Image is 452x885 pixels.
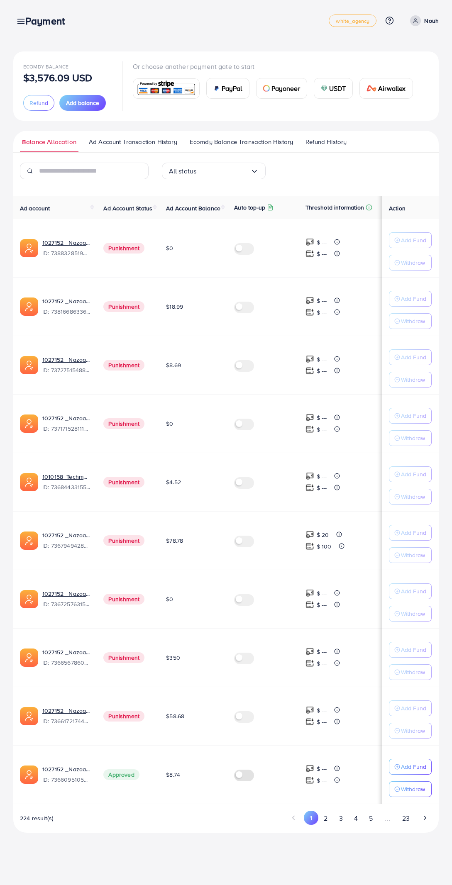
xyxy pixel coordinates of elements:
[256,78,307,99] a: cardPayoneer
[407,15,439,26] a: Nouh
[401,352,426,362] p: Add Fund
[317,471,327,481] p: $ ---
[363,811,378,826] button: Go to page 5
[20,590,38,608] img: ic-ads-acc.e4c84228.svg
[42,239,90,258] div: <span class='underline'>1027152 _Nazaagency_019</span></br>7388328519014645761
[263,85,270,92] img: card
[401,784,425,794] p: Withdraw
[389,408,432,424] button: Add Fund
[42,717,90,725] span: ID: 7366172174454882305
[305,413,314,422] img: top-up amount
[42,249,90,257] span: ID: 7388328519014645761
[304,811,318,825] button: Go to page 1
[401,411,426,421] p: Add Fund
[42,707,90,715] a: 1027152 _Nazaagency_018
[42,356,90,364] a: 1027152 _Nazaagency_007
[42,414,90,422] a: 1027152 _Nazaagency_04
[401,762,426,772] p: Add Fund
[22,137,76,146] span: Balance Allocation
[42,765,90,784] div: <span class='underline'>1027152 _Nazaagency_006</span></br>7366095105679261697
[42,648,90,667] div: <span class='underline'>1027152 _Nazaagency_0051</span></br>7366567860828749825
[317,307,327,317] p: $ ---
[401,316,425,326] p: Withdraw
[359,78,413,99] a: cardAirwallex
[317,764,327,774] p: $ ---
[389,781,432,797] button: Withdraw
[42,775,90,784] span: ID: 7366095105679261697
[389,489,432,505] button: Withdraw
[103,301,144,312] span: Punishment
[401,433,425,443] p: Withdraw
[389,547,432,563] button: Withdraw
[23,95,54,111] button: Refund
[89,137,177,146] span: Ad Account Transaction History
[389,525,432,541] button: Add Fund
[329,83,346,93] span: USDT
[42,297,90,305] a: 1027152 _Nazaagency_023
[20,649,38,667] img: ic-ads-acc.e4c84228.svg
[29,99,48,107] span: Refund
[389,313,432,329] button: Withdraw
[133,78,200,99] a: card
[401,726,425,736] p: Withdraw
[42,366,90,374] span: ID: 7372751548805726224
[336,18,369,24] span: white_agency
[401,609,425,619] p: Withdraw
[305,425,314,434] img: top-up amount
[389,759,432,775] button: Add Fund
[305,647,314,656] img: top-up amount
[305,776,314,785] img: top-up amount
[20,297,38,316] img: ic-ads-acc.e4c84228.svg
[329,15,376,27] a: white_agency
[66,99,99,107] span: Add balance
[317,658,327,668] p: $ ---
[389,723,432,739] button: Withdraw
[213,85,220,92] img: card
[42,590,90,598] a: 1027152 _Nazaagency_016
[389,430,432,446] button: Withdraw
[317,249,327,259] p: $ ---
[317,366,327,376] p: $ ---
[42,765,90,773] a: 1027152 _Nazaagency_006
[166,536,183,545] span: $78.78
[305,366,314,375] img: top-up amount
[42,590,90,609] div: <span class='underline'>1027152 _Nazaagency_016</span></br>7367257631523782657
[42,424,90,433] span: ID: 7371715281112170513
[42,239,90,247] a: 1027152 _Nazaagency_019
[305,249,314,258] img: top-up amount
[317,424,327,434] p: $ ---
[162,163,266,179] div: Search for option
[305,483,314,492] img: top-up amount
[103,360,144,371] span: Punishment
[401,645,426,655] p: Add Fund
[305,137,347,146] span: Refund History
[166,653,180,662] span: $350
[196,165,250,178] input: Search for option
[401,294,426,304] p: Add Fund
[305,542,314,551] img: top-up amount
[401,528,426,538] p: Add Fund
[42,473,90,481] a: 1010158_Techmanistan pk acc_1715599413927
[401,235,426,245] p: Add Fund
[389,642,432,658] button: Add Fund
[42,531,90,539] a: 1027152 _Nazaagency_003
[317,413,327,423] p: $ ---
[42,648,90,656] a: 1027152 _Nazaagency_0051
[166,361,181,369] span: $8.69
[42,297,90,316] div: <span class='underline'>1027152 _Nazaagency_023</span></br>7381668633665093648
[305,706,314,714] img: top-up amount
[103,204,152,212] span: Ad Account Status
[166,302,183,311] span: $18.99
[314,78,353,99] a: cardUSDT
[317,296,327,306] p: $ ---
[317,354,327,364] p: $ ---
[401,469,426,479] p: Add Fund
[318,811,333,826] button: Go to page 2
[234,202,265,212] p: Auto top-up
[23,63,68,70] span: Ecomdy Balance
[317,775,327,785] p: $ ---
[317,588,327,598] p: $ ---
[103,594,144,605] span: Punishment
[42,414,90,433] div: <span class='underline'>1027152 _Nazaagency_04</span></br>7371715281112170513
[271,83,300,93] span: Payoneer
